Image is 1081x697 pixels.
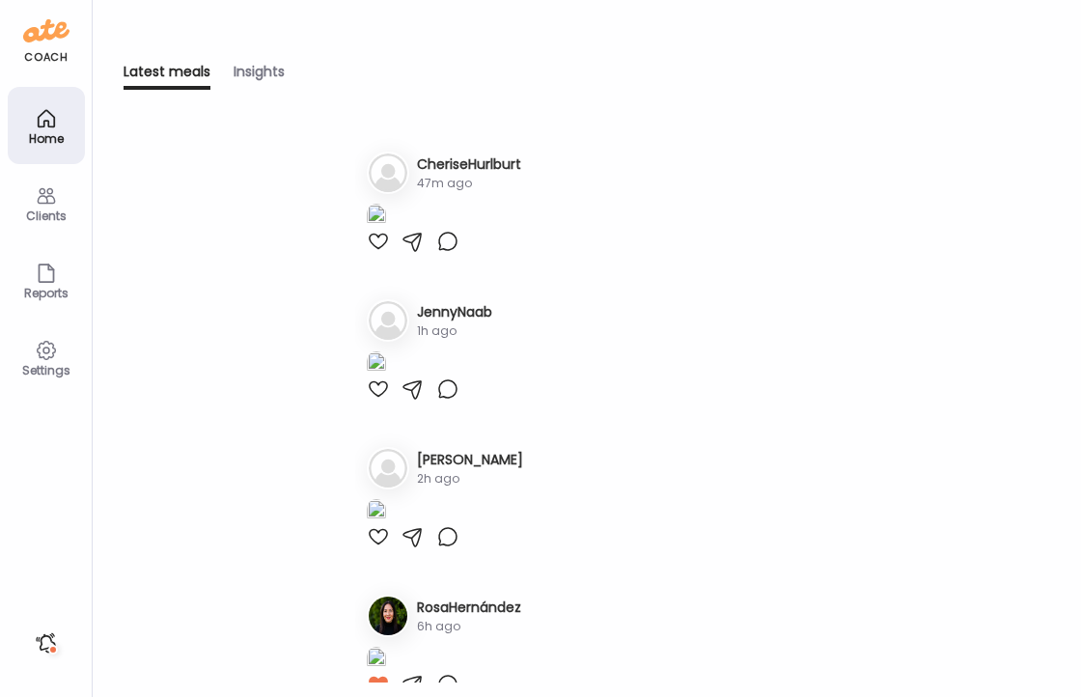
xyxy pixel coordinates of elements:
[417,450,523,470] h3: [PERSON_NAME]
[367,351,386,377] img: images%2Fd9afHR96GpVfOqYeocL59a100Dx1%2F663WMBHbHUcko73NTSSg%2FcKm6GI0JDMkVXZFHgz7K_1080
[417,302,492,322] h3: JennyNaab
[367,499,386,525] img: images%2FKctm46SuybbMQSXT8hwA8FvFJK03%2F8NCIaDTZVP8IsArJqBcu%2FJNWyHl9eyIagDt3IgMi4_1080
[12,287,81,299] div: Reports
[417,175,521,192] div: 47m ago
[367,204,386,230] img: images%2FPx7obpQtcXfz5dvBTIw2MvHmXDg1%2FuJC8PZtHFNcqKyNnow8p%2FaSApX5Y9yGZzMfk75iUf_1080
[23,15,69,46] img: ate
[417,598,521,618] h3: RosaHernández
[12,132,81,145] div: Home
[12,364,81,376] div: Settings
[369,449,407,488] img: bg-avatar-default.svg
[12,209,81,222] div: Clients
[417,154,521,175] h3: CheriseHurlburt
[369,301,407,340] img: bg-avatar-default.svg
[24,49,68,66] div: coach
[417,322,492,340] div: 1h ago
[369,153,407,192] img: bg-avatar-default.svg
[369,597,407,635] img: avatars%2FCONpOAmKNnOmveVlQf7BcAx5QfG3
[367,647,386,673] img: images%2FCONpOAmKNnOmveVlQf7BcAx5QfG3%2FioIdZkNB0i36D3wgyirb%2FrT03YVLzvxmvLW0O3kOM_1080
[124,62,210,90] div: Latest meals
[417,618,521,635] div: 6h ago
[417,470,523,488] div: 2h ago
[234,62,285,90] div: Insights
